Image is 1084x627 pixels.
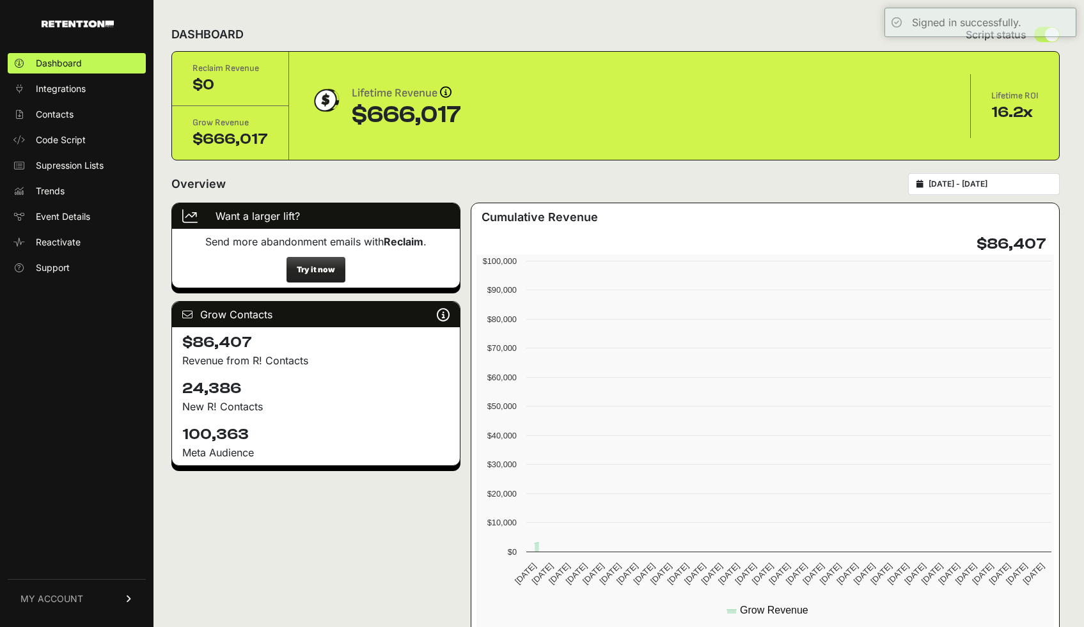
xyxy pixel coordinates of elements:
[920,561,945,586] text: [DATE]
[716,561,741,586] text: [DATE]
[36,185,65,197] span: Trends
[171,175,226,193] h2: Overview
[182,424,450,445] h4: 100,363
[937,561,962,586] text: [DATE]
[767,561,792,586] text: [DATE]
[487,401,517,411] text: $50,000
[903,561,928,586] text: [DATE]
[513,561,538,586] text: [DATE]
[547,561,572,586] text: [DATE]
[8,104,146,125] a: Contacts
[36,108,74,121] span: Contacts
[977,234,1046,254] h4: $86,407
[970,561,995,586] text: [DATE]
[615,561,640,586] text: [DATE]
[835,561,860,586] text: [DATE]
[801,561,826,586] text: [DATE]
[182,353,450,368] p: Revenue from R! Contacts
[487,343,517,353] text: $70,000
[598,561,623,586] text: [DATE]
[487,518,517,527] text: $10,000
[36,82,86,95] span: Integrations
[530,561,555,586] text: [DATE]
[352,102,461,128] div: $666,017
[20,592,83,605] span: MY ACCOUNT
[172,203,460,229] div: Want a larger lift?
[182,445,450,460] div: Meta Audience
[564,561,589,586] text: [DATE]
[8,579,146,618] a: MY ACCOUNT
[297,265,335,274] strong: Try it now
[483,256,517,266] text: $100,000
[8,155,146,176] a: Supression Lists
[869,561,894,586] text: [DATE]
[648,561,673,586] text: [DATE]
[182,332,450,353] h4: $86,407
[632,561,657,586] text: [DATE]
[852,561,877,586] text: [DATE]
[8,79,146,99] a: Integrations
[991,89,1039,102] div: Lifetime ROI
[750,561,775,586] text: [DATE]
[192,116,268,129] div: Grow Revenue
[487,373,517,382] text: $60,000
[991,102,1039,123] div: 16.2x
[487,489,517,499] text: $20,000
[182,378,450,399] h4: 24,386
[487,314,517,324] text: $80,000
[666,561,691,586] text: [DATE]
[784,561,809,586] text: [DATE]
[192,62,268,75] div: Reclaim Revenue
[8,53,146,74] a: Dashboard
[352,84,461,102] div: Lifetime Revenue
[36,159,104,172] span: Supression Lists
[886,561,911,586] text: [DATE]
[1021,561,1046,586] text: [DATE]
[8,130,146,150] a: Code Script
[36,236,81,249] span: Reactivate
[36,261,70,274] span: Support
[172,302,460,327] div: Grow Contacts
[192,75,268,95] div: $0
[36,210,90,223] span: Event Details
[740,605,808,615] text: Grow Revenue
[487,460,517,469] text: $30,000
[508,547,517,557] text: $0
[8,258,146,278] a: Support
[954,561,978,586] text: [DATE]
[192,129,268,150] div: $666,017
[36,57,82,70] span: Dashboard
[182,234,450,249] p: Send more abandonment emails with .
[487,431,517,440] text: $40,000
[171,26,244,43] h2: DASHBOARD
[42,20,114,27] img: Retention.com
[8,232,146,252] a: Reactivate
[384,235,423,248] strong: Reclaim
[8,206,146,227] a: Event Details
[682,561,707,586] text: [DATE]
[487,285,517,295] text: $90,000
[581,561,606,586] text: [DATE]
[1004,561,1029,586] text: [DATE]
[482,208,598,226] h3: Cumulative Revenue
[734,561,758,586] text: [DATE]
[818,561,843,586] text: [DATE]
[987,561,1012,586] text: [DATE]
[310,84,342,116] img: dollar-coin-05c43ed7efb7bc0c12610022525b4bbbb207c7efeef5aecc26f025e68dcafac9.png
[700,561,725,586] text: [DATE]
[182,399,450,414] p: New R! Contacts
[912,15,1021,30] div: Signed in successfully.
[8,181,146,201] a: Trends
[36,134,86,146] span: Code Script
